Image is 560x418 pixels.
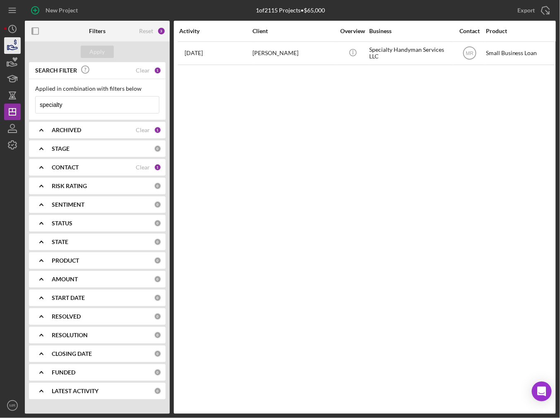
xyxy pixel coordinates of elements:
div: 0 [154,350,161,358]
button: Apply [81,46,114,58]
div: Business [369,28,452,34]
b: START DATE [52,295,85,301]
div: 0 [154,238,161,246]
div: Clear [136,67,150,74]
div: Applied in combination with filters below [35,85,159,92]
b: LATEST ACTIVITY [52,388,99,394]
b: STATE [52,239,68,245]
div: New Project [46,2,78,19]
b: SENTIMENT [52,201,84,208]
div: 1 [154,164,161,171]
button: Export [509,2,556,19]
div: 0 [154,331,161,339]
div: 1 [154,126,161,134]
div: Specialty Handyman Services LLC [369,42,452,64]
div: 0 [154,369,161,376]
b: AMOUNT [52,276,78,283]
b: FUNDED [52,369,75,376]
b: Filters [89,28,106,34]
b: CLOSING DATE [52,350,92,357]
b: RESOLVED [52,313,81,320]
div: 0 [154,387,161,395]
button: MR [4,397,21,414]
b: PRODUCT [52,257,79,264]
b: STATUS [52,220,72,227]
div: 0 [154,201,161,208]
b: CONTACT [52,164,79,171]
div: 0 [154,182,161,190]
div: Activity [179,28,252,34]
b: STAGE [52,145,70,152]
b: SEARCH FILTER [35,67,77,74]
div: 0 [154,275,161,283]
div: 0 [154,220,161,227]
text: MR [466,51,473,56]
div: 1 of 2115 Projects • $65,000 [256,7,325,14]
b: ARCHIVED [52,127,81,133]
div: Open Intercom Messenger [532,382,552,401]
div: 3 [157,27,166,35]
div: Reset [139,28,153,34]
div: Contact [454,28,485,34]
div: Clear [136,127,150,133]
div: 0 [154,257,161,264]
div: Overview [337,28,368,34]
div: 0 [154,294,161,302]
div: Apply [90,46,105,58]
div: Clear [136,164,150,171]
button: New Project [25,2,86,19]
div: Client [252,28,335,34]
div: 0 [154,145,161,152]
time: 2025-08-07 17:33 [185,50,203,56]
div: Export [517,2,535,19]
div: [PERSON_NAME] [252,42,335,64]
text: MR [10,404,16,408]
div: 1 [154,67,161,74]
b: RISK RATING [52,183,87,189]
div: 0 [154,313,161,320]
b: RESOLUTION [52,332,88,338]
